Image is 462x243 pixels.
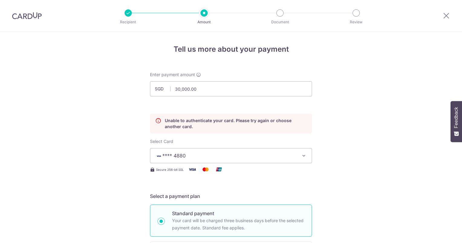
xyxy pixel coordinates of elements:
[150,81,312,96] input: 0.00
[258,19,302,25] p: Document
[155,154,162,158] img: VISA
[182,19,226,25] p: Amount
[451,101,462,142] button: Feedback - Show survey
[165,118,307,130] p: Unable to authenticate your card. Please try again or choose another card.
[334,19,379,25] p: Review
[156,167,184,172] span: Secure 256-bit SSL
[454,107,459,128] span: Feedback
[150,44,312,55] h4: Tell us more about your payment
[423,225,456,240] iframe: Opens a widget where you can find more information
[200,166,212,173] img: Mastercard
[172,210,304,217] p: Standard payment
[150,72,195,78] span: Enter payment amount
[186,166,198,173] img: Visa
[12,12,42,19] img: CardUp
[172,217,304,232] p: Your card will be charged three business days before the selected payment date. Standard fee appl...
[106,19,151,25] p: Recipient
[150,193,312,200] h5: Select a payment plan
[213,166,225,173] img: Union Pay
[155,86,171,92] span: SGD
[150,139,173,144] span: translation missing: en.payables.payment_networks.credit_card.summary.labels.select_card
